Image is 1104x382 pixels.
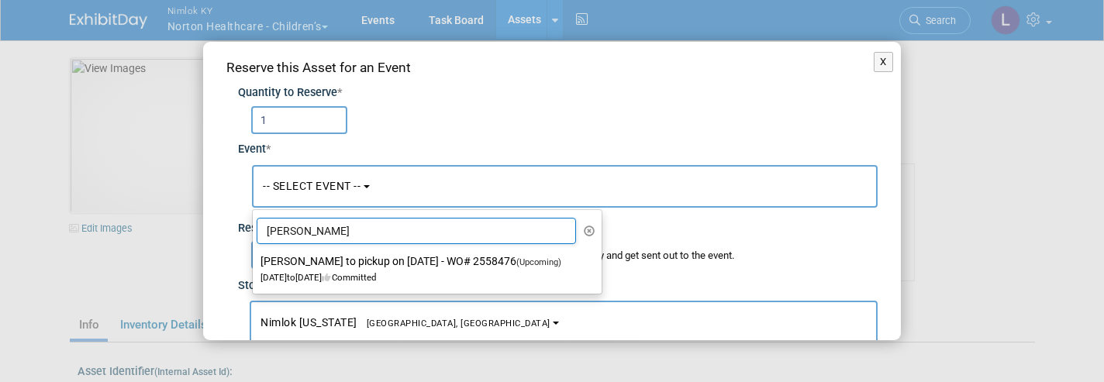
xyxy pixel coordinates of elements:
span: (Upcoming) [516,257,561,267]
div: Storage Location [238,269,878,294]
span: to [287,272,295,283]
div: Event [238,134,878,158]
label: [PERSON_NAME] to pickup on [DATE] - WO# 2558476 [260,251,586,287]
span: [GEOGRAPHIC_DATA], [GEOGRAPHIC_DATA] [357,318,550,329]
div: Quantity to Reserve [238,85,878,102]
button: -- SELECT EVENT -- [252,165,878,208]
span: -- SELECT EVENT -- [263,180,361,192]
button: X [874,52,893,72]
input: Search Events... [257,218,576,244]
button: Nimlok [US_STATE][GEOGRAPHIC_DATA], [GEOGRAPHIC_DATA] [250,301,878,343]
span: [DATE] [DATE] Committed [260,256,571,283]
div: Reservation Date [238,212,878,237]
span: Nimlok [US_STATE] [260,316,550,329]
input: Reservation Date [251,241,356,269]
span: Reserve this Asset for an Event [226,60,411,75]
